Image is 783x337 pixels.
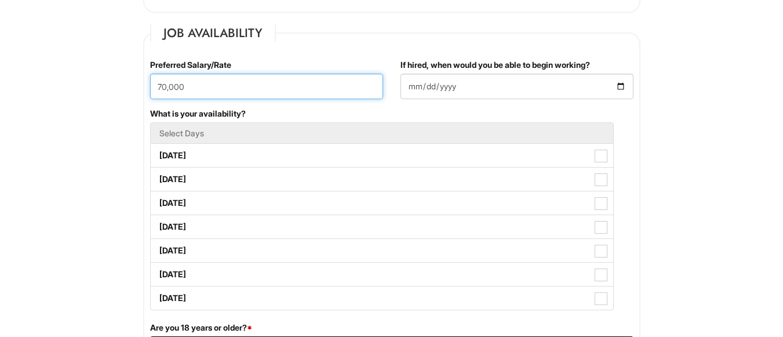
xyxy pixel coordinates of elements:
[150,322,252,334] label: Are you 18 years or older?
[151,215,613,238] label: [DATE]
[150,59,231,71] label: Preferred Salary/Rate
[150,74,383,99] input: Preferred Salary/Rate
[151,191,613,215] label: [DATE]
[151,239,613,262] label: [DATE]
[150,24,276,42] legend: Job Availability
[150,108,246,119] label: What is your availability?
[151,287,613,310] label: [DATE]
[400,59,590,71] label: If hired, when would you be able to begin working?
[159,129,604,137] h5: Select Days
[151,168,613,191] label: [DATE]
[151,144,613,167] label: [DATE]
[151,263,613,286] label: [DATE]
